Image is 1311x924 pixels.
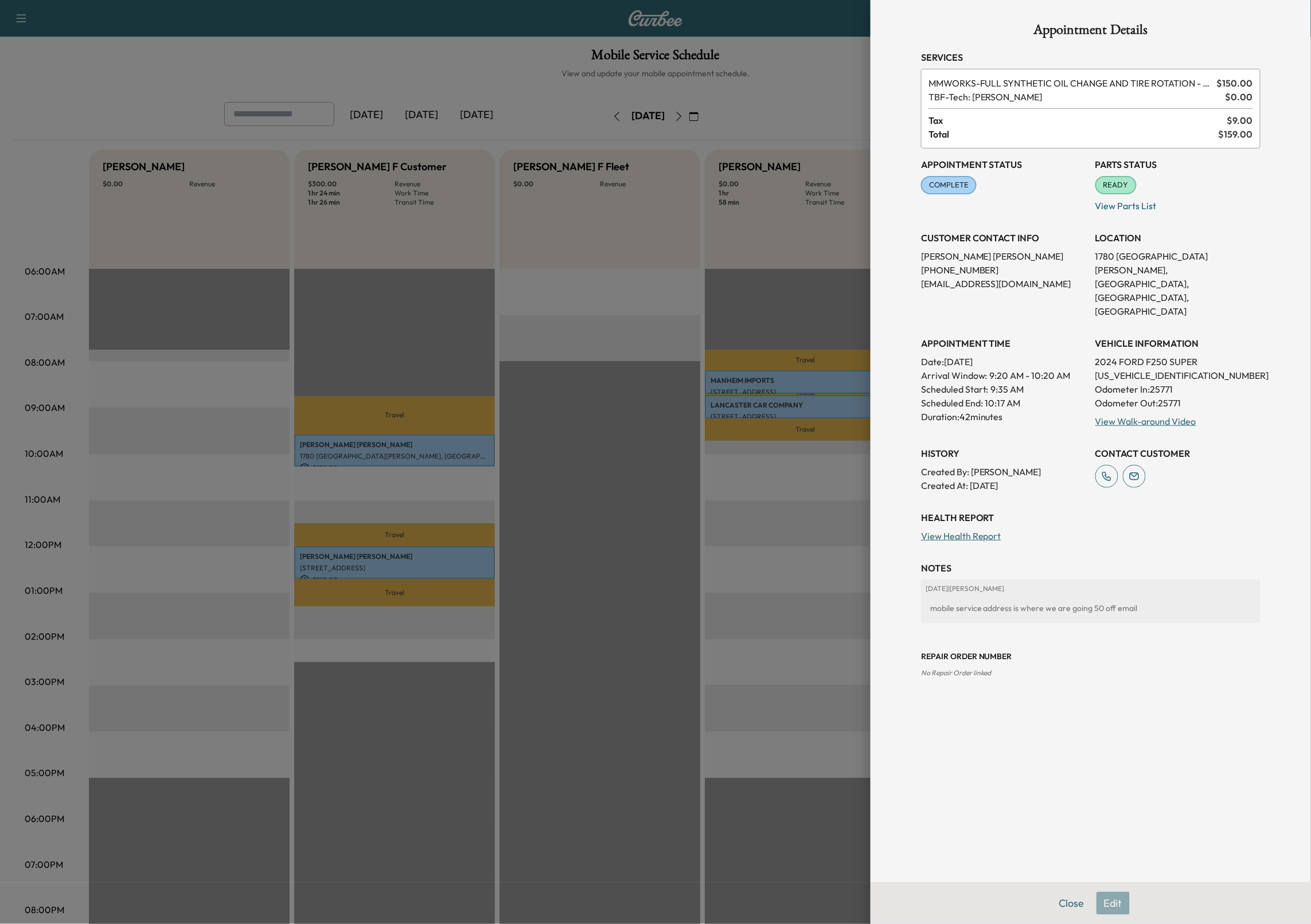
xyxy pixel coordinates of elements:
p: Duration: 42 minutes [921,410,1086,424]
p: [DATE] | [PERSON_NAME] [926,584,1256,593]
a: View Health Report [921,530,1001,542]
p: View Parts List [1095,194,1261,213]
h3: LOCATION [1095,231,1261,245]
p: [EMAIL_ADDRESS][DOMAIN_NAME] [921,277,1086,291]
h3: Repair Order number [921,651,1261,662]
h3: History [921,447,1086,460]
h1: Appointment Details [921,23,1261,41]
p: 9:35 AM [991,382,1024,396]
span: $ 159.00 [1219,127,1253,141]
span: 9:20 AM - 10:20 AM [990,369,1071,382]
span: $ 0.00 [1226,90,1253,104]
h3: Appointment Status [921,158,1086,171]
h3: APPOINTMENT TIME [921,336,1086,350]
div: mobile service address is where we are going 50 off email [926,598,1256,618]
span: COMPLETE [922,179,976,191]
h3: VEHICLE INFORMATION [1095,336,1261,350]
p: Date: [DATE] [921,355,1086,369]
h3: Parts Status [1095,158,1261,171]
h3: NOTES [921,561,1261,575]
span: Tech: Bridgett F [928,90,1221,104]
p: Arrival Window: [921,369,1086,382]
a: View Walk-around Video [1095,416,1196,427]
p: Created At : [DATE] [921,479,1086,492]
h3: Services [921,50,1261,64]
p: [PERSON_NAME] [PERSON_NAME] [921,249,1086,263]
span: READY [1097,179,1136,191]
span: No Repair Order linked [921,668,992,677]
span: Total [928,127,1219,141]
p: 2024 FORD F250 SUPER [1095,355,1261,369]
button: Close [1052,892,1092,915]
span: $ 9.00 [1227,113,1253,127]
h3: Health Report [921,511,1261,524]
span: $ 150.00 [1217,76,1253,90]
p: Scheduled Start: [921,382,989,396]
p: Odometer In: 25771 [1095,382,1261,396]
p: Odometer Out: 25771 [1095,396,1261,410]
p: Created By : [PERSON_NAME] [921,465,1086,479]
p: [PHONE_NUMBER] [921,263,1086,277]
p: 1780 [GEOGRAPHIC_DATA][PERSON_NAME], [GEOGRAPHIC_DATA], [GEOGRAPHIC_DATA], [GEOGRAPHIC_DATA] [1095,249,1261,318]
p: [US_VEHICLE_IDENTIFICATION_NUMBER] [1095,369,1261,382]
h3: CUSTOMER CONTACT INFO [921,231,1086,245]
span: FULL SYNTHETIC OIL CHANGE AND TIRE ROTATION - WORKS PACKAGE [928,76,1212,90]
p: Scheduled End: [921,396,983,410]
h3: CONTACT CUSTOMER [1095,447,1261,460]
p: 10:17 AM [985,396,1021,410]
span: Tax [928,113,1227,127]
